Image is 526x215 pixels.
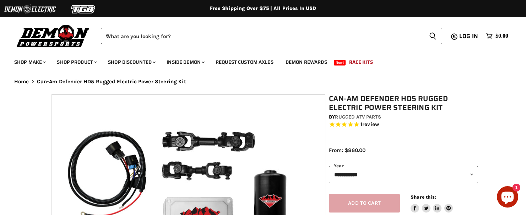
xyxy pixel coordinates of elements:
[362,121,379,128] span: review
[482,31,512,41] a: $0.00
[101,28,423,44] input: When autocomplete results are available use up and down arrows to review and enter to select
[101,28,442,44] form: Product
[495,186,520,209] inbox-online-store-chat: Shopify online store chat
[280,55,332,69] a: Demon Rewards
[14,79,29,85] a: Home
[495,33,508,40] span: $0.00
[57,2,110,16] img: TGB Logo 2
[14,23,92,48] img: Demon Powersports
[335,114,381,120] a: Rugged ATV Parts
[329,94,478,112] h1: Can-Am Defender HD5 Rugged Electric Power Steering Kit
[103,55,160,69] a: Shop Discounted
[210,55,279,69] a: Request Custom Axles
[344,55,378,69] a: Race Kits
[423,28,442,44] button: Search
[329,121,478,129] span: Rated 5.0 out of 5 stars 1 reviews
[4,2,57,16] img: Demon Electric Logo 2
[411,194,453,213] aside: Share this:
[161,55,209,69] a: Inside Demon
[360,121,379,128] span: 1 reviews
[459,32,478,41] span: Log in
[37,79,186,85] span: Can-Am Defender HD5 Rugged Electric Power Steering Kit
[411,194,436,200] span: Share this:
[329,166,478,183] select: year
[329,147,365,153] span: From: $860.00
[9,52,506,69] ul: Main menu
[329,113,478,121] div: by
[334,60,346,65] span: New!
[51,55,101,69] a: Shop Product
[9,55,50,69] a: Shop Make
[456,33,482,40] a: Log in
